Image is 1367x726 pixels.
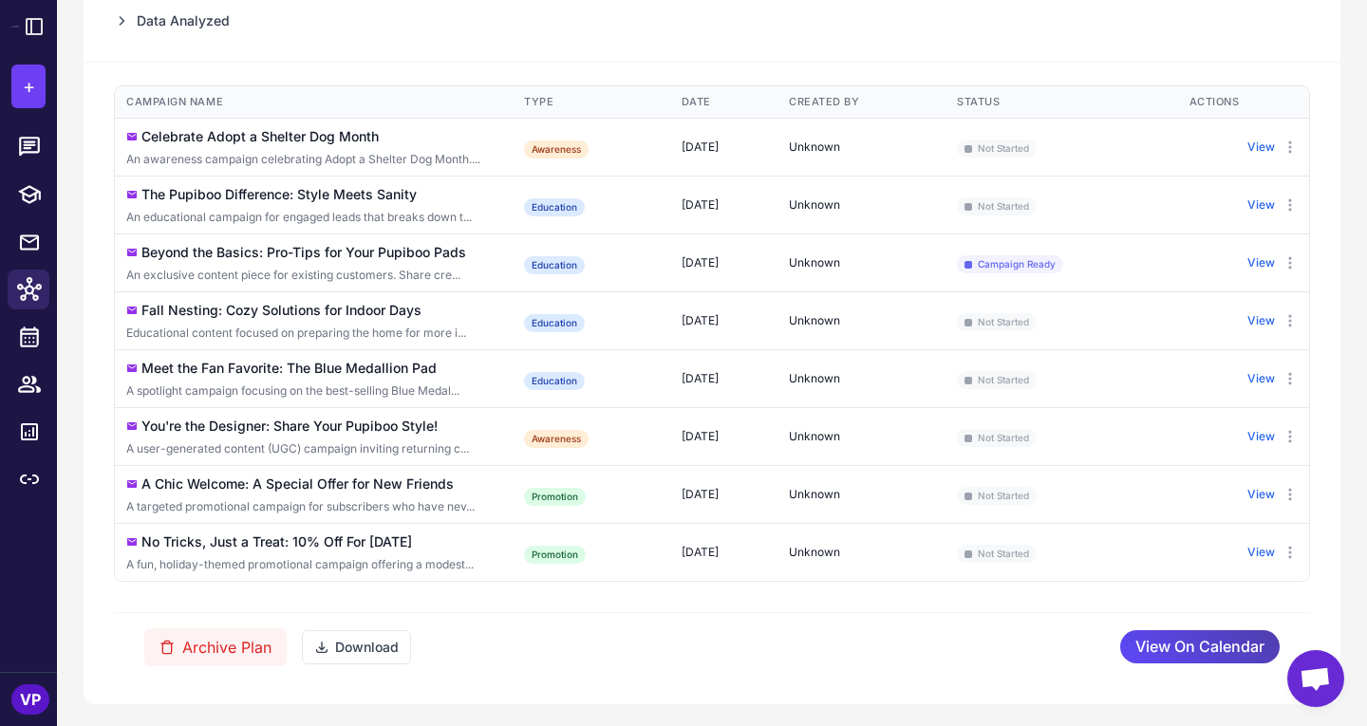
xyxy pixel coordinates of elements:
[1135,630,1264,663] span: View On Calendar
[126,382,501,400] div: Click to edit
[141,126,379,147] div: Celebrate Adopt a Shelter Dog Month
[524,488,586,506] div: Promotion
[789,486,934,503] div: Unknown
[11,684,49,715] div: VP
[957,545,1037,563] span: Not Started
[137,10,230,31] span: Data Analyzed
[1247,428,1275,445] button: View
[141,242,466,263] div: Beyond the Basics: Pro-Tips for Your Pupiboo Pads
[789,428,934,445] div: Unknown
[11,65,46,108] button: +
[115,86,513,118] th: Campaign Name
[1247,544,1275,561] button: View
[789,370,934,387] div: Unknown
[524,140,589,158] div: Awareness
[789,254,934,271] div: Unknown
[682,544,766,561] div: [DATE]
[789,139,934,156] div: Unknown
[1247,139,1275,156] button: View
[777,86,946,118] th: Created By
[670,86,777,118] th: Date
[957,429,1037,447] span: Not Started
[126,556,501,573] div: Click to edit
[141,416,438,437] div: You're the Designer: Share Your Pupiboo Style!
[524,198,585,216] div: Education
[1287,650,1344,707] div: Open chat
[957,197,1037,215] span: Not Started
[682,312,766,329] div: [DATE]
[524,256,585,274] div: Education
[957,487,1037,505] span: Not Started
[682,486,766,503] div: [DATE]
[126,267,501,284] div: Click to edit
[789,196,934,214] div: Unknown
[1247,370,1275,387] button: View
[126,151,501,168] div: Click to edit
[513,86,669,118] th: Type
[126,498,501,515] div: Click to edit
[23,72,35,101] span: +
[789,544,934,561] div: Unknown
[789,312,934,329] div: Unknown
[957,371,1037,389] span: Not Started
[682,428,766,445] div: [DATE]
[1247,312,1275,329] button: View
[524,372,585,390] div: Education
[1178,86,1309,118] th: Actions
[144,628,287,666] button: Archive Plan
[11,26,19,27] img: Raleon Logo
[141,474,454,494] div: A Chic Welcome: A Special Offer for New Friends
[682,370,766,387] div: [DATE]
[957,313,1037,331] span: Not Started
[141,184,417,205] div: The Pupiboo Difference: Style Meets Sanity
[126,440,501,457] div: Click to edit
[957,255,1063,273] span: Campaign Ready
[957,140,1037,158] span: Not Started
[141,358,437,379] div: Meet the Fan Favorite: The Blue Medallion Pad
[682,254,766,271] div: [DATE]
[1247,196,1275,214] button: View
[302,630,411,664] button: Download
[1247,254,1275,271] button: View
[126,209,501,226] div: Click to edit
[141,531,412,552] div: No Tricks, Just a Treat: 10% Off For [DATE]
[524,430,589,448] div: Awareness
[141,300,421,321] div: Fall Nesting: Cozy Solutions for Indoor Days
[946,86,1178,118] th: Status
[524,546,586,564] div: Promotion
[126,325,501,342] div: Click to edit
[524,314,585,332] div: Education
[1247,486,1275,503] button: View
[682,139,766,156] div: [DATE]
[682,196,766,214] div: [DATE]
